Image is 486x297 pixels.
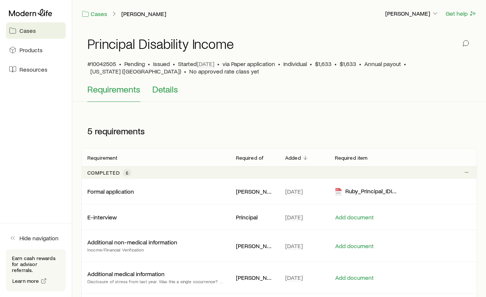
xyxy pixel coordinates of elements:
p: Required of [236,155,264,161]
span: Details [152,84,178,94]
p: Principal [236,213,274,221]
p: Completed [87,170,120,176]
p: Pending [124,60,145,68]
span: 5 [126,170,128,176]
button: Add document [335,214,374,221]
p: E-interview [87,213,117,221]
p: [PERSON_NAME] [236,274,274,281]
span: • [404,60,406,68]
p: Required item [335,155,368,161]
span: • [173,60,175,68]
span: Issued [153,60,170,68]
span: [DATE] [197,60,214,68]
a: Resources [6,61,66,78]
span: Learn more [12,278,39,284]
span: • [119,60,121,68]
span: via Paper application [222,60,275,68]
div: Ruby_Principal_IDI_APP_UT [335,187,397,196]
span: • [310,60,312,68]
p: Started [178,60,214,68]
a: Products [6,42,66,58]
p: Additional medical information [87,270,165,278]
p: Requirement [87,155,117,161]
span: • [184,68,186,75]
span: Hide navigation [19,234,59,242]
span: • [148,60,150,68]
span: Requirements [87,84,140,94]
p: Formal application [87,188,134,195]
span: Products [19,46,43,54]
span: 5 [87,126,93,136]
div: Earn cash rewards for advisor referrals.Learn more [6,249,66,291]
p: Added [285,155,301,161]
a: [PERSON_NAME] [121,10,166,18]
span: $1,633 [340,60,356,68]
div: Application details tabs [87,84,471,102]
span: Annual payout [364,60,401,68]
p: Earn cash rewards for advisor referrals. [12,255,60,273]
span: Resources [19,66,47,73]
p: [PERSON_NAME] [385,10,439,17]
span: • [278,60,280,68]
p: Disclosure of stress from last year. Was this a single occurrence? What was the duration, any tre... [87,278,224,285]
button: Hide navigation [6,230,66,246]
a: Cases [6,22,66,39]
p: [PERSON_NAME] [236,242,274,250]
span: [DATE] [285,188,303,195]
button: Get help [445,9,477,18]
span: • [334,60,337,68]
p: Income/Financial Verification [87,246,177,253]
span: [DATE] [285,213,303,221]
h1: Principal Disability Income [87,36,234,51]
p: [PERSON_NAME] [236,188,274,195]
button: Add document [335,274,374,281]
span: • [359,60,361,68]
span: $1,633 [315,60,331,68]
a: Cases [81,10,108,18]
span: #10042505 [87,60,116,68]
span: [US_STATE] ([GEOGRAPHIC_DATA]) [90,68,181,75]
span: • [217,60,219,68]
span: Individual [283,60,307,68]
span: Cases [19,27,36,34]
button: Add document [335,243,374,250]
span: [DATE] [285,242,303,250]
span: requirements [95,126,145,136]
span: [DATE] [285,274,303,281]
span: No approved rate class yet [189,68,259,75]
button: [PERSON_NAME] [385,9,439,18]
p: Additional non-medical information [87,238,177,246]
